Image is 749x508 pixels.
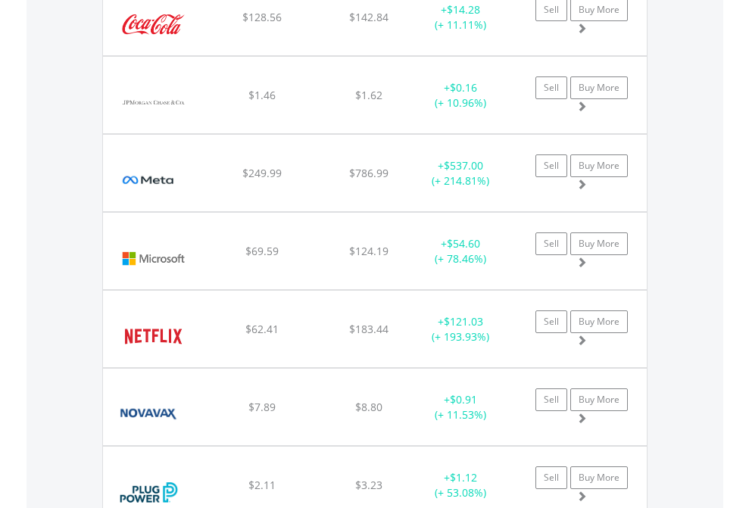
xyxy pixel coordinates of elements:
a: Sell [535,466,567,489]
a: Buy More [570,310,628,333]
span: $121.03 [444,314,483,329]
span: $7.89 [248,400,276,414]
div: + (+ 10.96%) [414,80,508,111]
div: + (+ 11.53%) [414,392,508,422]
img: EQU.US.MSFT.png [111,232,196,285]
a: Sell [535,76,567,99]
span: $249.99 [242,166,282,180]
span: $14.28 [447,2,480,17]
a: Sell [535,154,567,177]
a: Buy More [570,388,628,411]
a: Buy More [570,154,628,177]
span: $183.44 [349,322,389,336]
span: $69.59 [245,244,279,258]
span: $1.62 [355,88,382,102]
a: Sell [535,232,567,255]
span: $142.84 [349,10,389,24]
span: $786.99 [349,166,389,180]
span: $124.19 [349,244,389,258]
a: Buy More [570,232,628,255]
img: EQU.US.JPM.png [111,76,196,129]
span: $8.80 [355,400,382,414]
a: Buy More [570,76,628,99]
a: Sell [535,388,567,411]
div: + (+ 214.81%) [414,158,508,189]
span: $128.56 [242,10,282,24]
span: $1.12 [450,470,477,485]
span: $3.23 [355,478,382,492]
span: $537.00 [444,158,483,173]
div: + (+ 11.11%) [414,2,508,33]
span: $54.60 [447,236,480,251]
div: + (+ 78.46%) [414,236,508,266]
img: EQU.US.META.png [111,154,187,207]
div: + (+ 193.93%) [414,314,508,344]
img: EQU.US.NFLX.png [111,310,196,363]
div: + (+ 53.08%) [414,470,508,500]
span: $2.11 [248,478,276,492]
span: $1.46 [248,88,276,102]
a: Buy More [570,466,628,489]
span: $0.91 [450,392,477,407]
span: $62.41 [245,322,279,336]
a: Sell [535,310,567,333]
span: $0.16 [450,80,477,95]
img: EQU.US.NVAX.png [111,388,187,441]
